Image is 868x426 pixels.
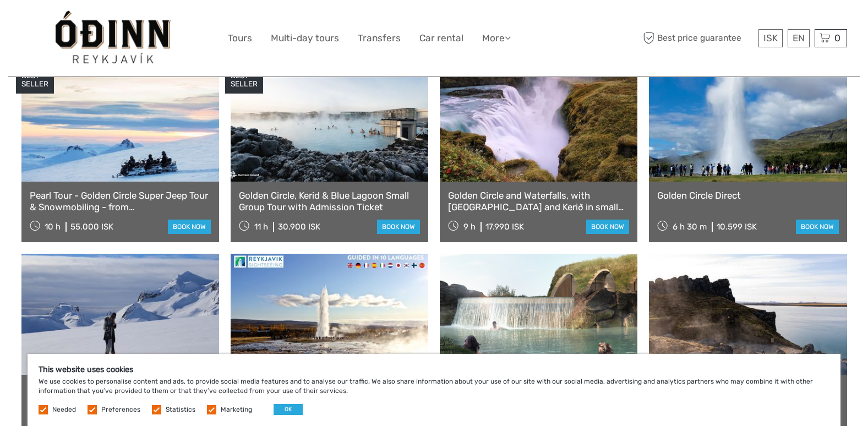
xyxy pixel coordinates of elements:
[16,66,54,94] div: BEST SELLER
[673,222,707,232] span: 6 h 30 m
[657,190,838,201] a: Golden Circle Direct
[278,222,320,232] div: 30.900 ISK
[641,29,756,47] span: Best price guarantee
[52,405,76,414] label: Needed
[28,354,840,426] div: We use cookies to personalise content and ads, to provide social media features and to analyse ou...
[419,30,463,46] a: Car rental
[717,222,757,232] div: 10.599 ISK
[166,405,195,414] label: Statistics
[53,8,172,68] img: General Info:
[30,190,211,212] a: Pearl Tour - Golden Circle Super Jeep Tour & Snowmobiling - from [GEOGRAPHIC_DATA]
[39,365,829,374] h5: This website uses cookies
[788,29,810,47] div: EN
[127,17,140,30] button: Open LiveChat chat widget
[463,222,476,232] span: 9 h
[45,222,61,232] span: 10 h
[15,19,124,28] p: We're away right now. Please check back later!
[274,404,303,415] button: OK
[254,222,268,232] span: 11 h
[221,405,252,414] label: Marketing
[763,32,778,43] span: ISK
[482,30,511,46] a: More
[70,222,113,232] div: 55.000 ISK
[448,190,629,212] a: Golden Circle and Waterfalls, with [GEOGRAPHIC_DATA] and Kerið in small group
[239,190,420,212] a: Golden Circle, Kerid & Blue Lagoon Small Group Tour with Admission Ticket
[271,30,339,46] a: Multi-day tours
[485,222,524,232] div: 17.990 ISK
[225,66,263,94] div: BEST SELLER
[796,220,839,234] a: book now
[358,30,401,46] a: Transfers
[228,30,252,46] a: Tours
[101,405,140,414] label: Preferences
[168,220,211,234] a: book now
[586,220,629,234] a: book now
[377,220,420,234] a: book now
[833,32,842,43] span: 0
